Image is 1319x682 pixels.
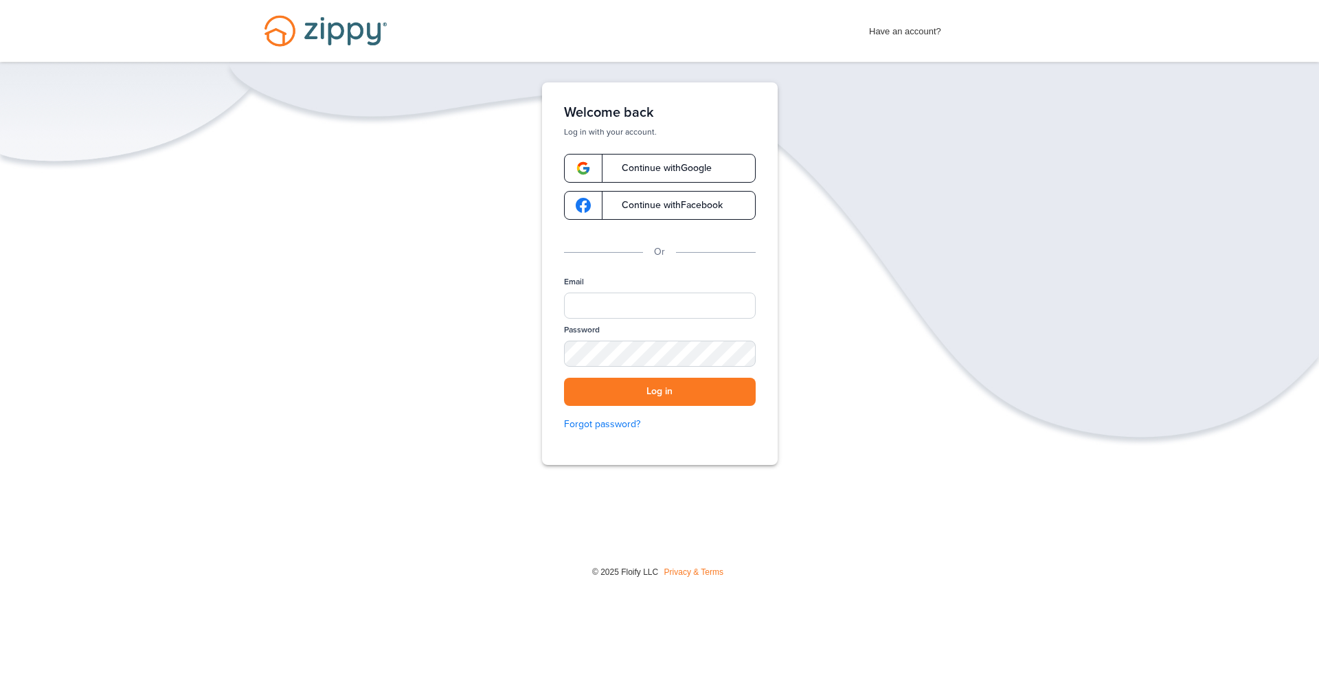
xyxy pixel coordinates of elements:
[564,378,756,406] button: Log in
[564,276,584,288] label: Email
[564,191,756,220] a: google-logoContinue withFacebook
[564,154,756,183] a: google-logoContinue withGoogle
[608,163,712,173] span: Continue with Google
[654,245,665,260] p: Or
[564,417,756,432] a: Forgot password?
[576,198,591,213] img: google-logo
[576,161,591,176] img: google-logo
[869,17,941,39] span: Have an account?
[564,324,600,336] label: Password
[592,567,658,577] span: © 2025 Floify LLC
[564,126,756,137] p: Log in with your account.
[564,104,756,121] h1: Welcome back
[664,567,723,577] a: Privacy & Terms
[564,341,756,367] input: Password
[564,293,756,319] input: Email
[608,201,723,210] span: Continue with Facebook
